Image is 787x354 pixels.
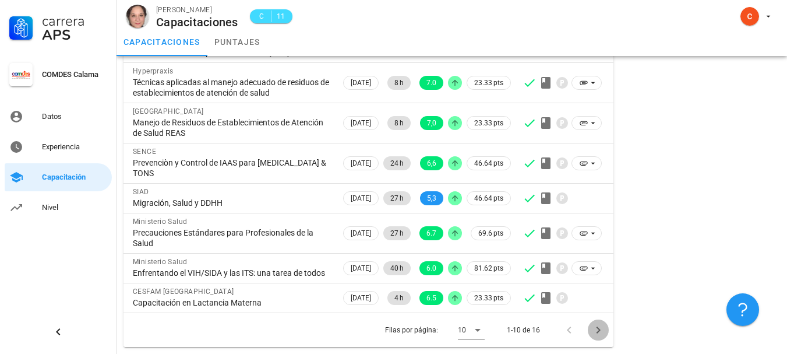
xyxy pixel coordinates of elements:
[351,76,371,89] span: [DATE]
[126,5,149,28] div: avatar
[156,4,238,16] div: [PERSON_NAME]
[474,292,503,304] span: 23.33 pts
[351,117,371,129] span: [DATE]
[458,325,466,335] div: 10
[351,262,371,275] span: [DATE]
[5,194,112,222] a: Nivel
[42,28,107,42] div: APS
[351,292,371,304] span: [DATE]
[133,227,331,248] div: Precauciones Estándares para Profesionales de la Salud
[276,10,285,22] span: 11
[133,77,331,98] div: Técnicas aplicadas al manejo adecuado de residuos de establecimientos de atención de salud
[390,156,404,170] span: 24 h
[5,163,112,191] a: Capacitación
[426,261,436,275] span: 6.0
[474,262,503,274] span: 81.62 pts
[426,226,436,240] span: 6.7
[474,117,503,129] span: 23.33 pts
[394,76,404,90] span: 8 h
[133,157,331,178] div: Prevenciòn y Control de IAAS para [MEDICAL_DATA] & TONS
[5,133,112,161] a: Experiencia
[42,14,107,28] div: Carrera
[207,28,267,56] a: puntajes
[351,157,371,170] span: [DATE]
[133,107,204,115] span: [GEOGRAPHIC_DATA]
[133,258,187,266] span: Ministerio Salud
[478,227,503,239] span: 69.6 pts
[133,268,331,278] div: Enfrentando el VIH/SIDA y las ITS: una tarea de todos
[133,288,234,296] span: CESFAM [GEOGRAPHIC_DATA]
[133,67,173,75] span: Hyperpraxis
[474,192,503,204] span: 46.64 pts
[390,226,404,240] span: 27 h
[42,142,107,152] div: Experiencia
[133,188,149,196] span: SIAD
[42,112,107,121] div: Datos
[474,77,503,89] span: 23.33 pts
[133,117,331,138] div: Manejo de Residuos de Establecimientos de Atención de Salud REAS
[133,148,156,156] span: SENCE
[390,261,404,275] span: 40 h
[5,103,112,131] a: Datos
[394,116,404,130] span: 8 h
[427,156,436,170] span: 6,6
[394,291,404,305] span: 4 h
[474,157,503,169] span: 46.64 pts
[133,218,187,226] span: Ministerio Salud
[426,76,436,90] span: 7.0
[42,203,107,212] div: Nivel
[257,10,266,22] span: C
[42,173,107,182] div: Capacitación
[458,321,485,339] div: 10Filas por página:
[351,227,371,240] span: [DATE]
[427,116,436,130] span: 7,0
[740,7,759,26] div: avatar
[117,28,207,56] a: capacitaciones
[133,198,331,208] div: Migración, Salud y DDHH
[351,192,371,205] span: [DATE]
[507,325,540,335] div: 1-10 de 16
[156,16,238,29] div: Capacitaciones
[390,191,404,205] span: 27 h
[426,291,436,305] span: 6.5
[427,191,436,205] span: 5,3
[42,70,107,79] div: COMDES Calama
[133,297,331,308] div: Capacitación en Lactancia Materna
[385,313,485,347] div: Filas por página:
[588,320,609,341] button: Página siguiente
